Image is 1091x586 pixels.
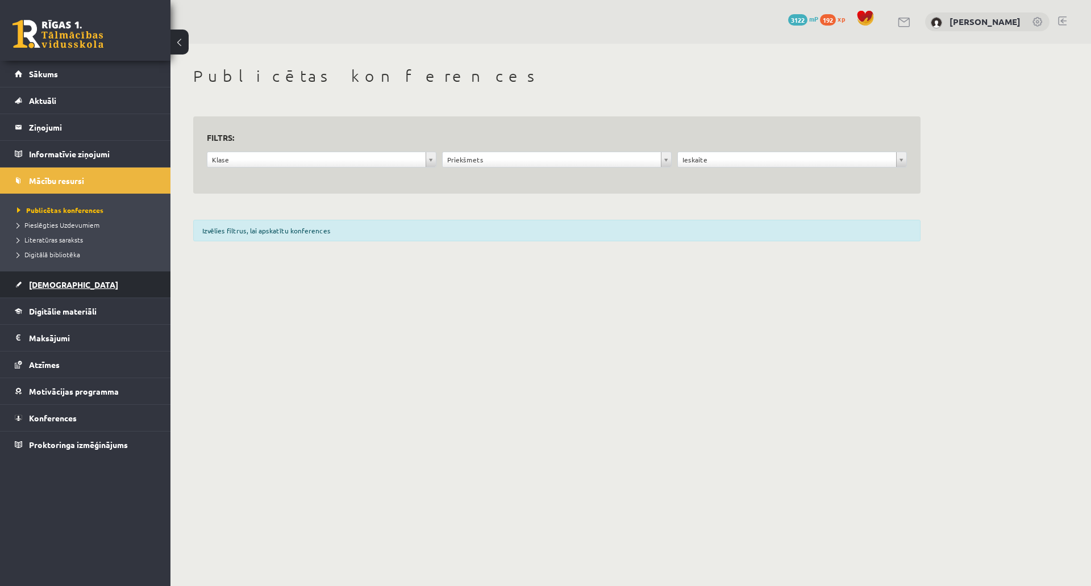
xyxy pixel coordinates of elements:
[931,17,942,28] img: Dmitrijs Kolmakovs
[17,220,159,230] a: Pieslēgties Uzdevumiem
[788,14,818,23] a: 3122 mP
[29,439,128,450] span: Proktoringa izmēģinājums
[29,175,84,186] span: Mācību resursi
[17,249,159,259] a: Digitālā bibliotēka
[207,152,436,167] a: Klase
[15,87,156,114] a: Aktuāli
[17,220,99,229] span: Pieslēgties Uzdevumiem
[447,152,656,167] span: Priekšmets
[15,61,156,87] a: Sākums
[29,413,77,423] span: Konferences
[193,66,921,86] h1: Publicētas konferences
[15,114,156,140] a: Ziņojumi
[682,152,892,167] span: Ieskaite
[193,220,921,241] div: Izvēlies filtrus, lai apskatītu konferences
[17,250,80,259] span: Digitālā bibliotēka
[15,141,156,167] a: Informatīvie ziņojumi
[788,14,807,26] span: 3122
[443,152,671,167] a: Priekšmets
[820,14,836,26] span: 192
[678,152,906,167] a: Ieskaite
[15,168,156,194] a: Mācību resursi
[29,359,60,370] span: Atzīmes
[29,386,119,396] span: Motivācijas programma
[17,205,159,215] a: Publicētas konferences
[17,206,103,215] span: Publicētas konferences
[17,235,83,244] span: Literatūras saraksts
[29,141,156,167] legend: Informatīvie ziņojumi
[15,271,156,298] a: [DEMOGRAPHIC_DATA]
[13,20,103,48] a: Rīgas 1. Tālmācības vidusskola
[838,14,845,23] span: xp
[15,432,156,458] a: Proktoringa izmēģinājums
[29,95,56,106] span: Aktuāli
[950,16,1021,27] a: [PERSON_NAME]
[29,69,58,79] span: Sākums
[15,325,156,351] a: Maksājumi
[15,405,156,431] a: Konferences
[15,378,156,404] a: Motivācijas programma
[17,235,159,245] a: Literatūras saraksts
[15,298,156,324] a: Digitālie materiāli
[29,114,156,140] legend: Ziņojumi
[809,14,818,23] span: mP
[207,130,893,145] h3: Filtrs:
[29,306,97,316] span: Digitālie materiāli
[15,351,156,378] a: Atzīmes
[29,325,156,351] legend: Maksājumi
[820,14,851,23] a: 192 xp
[212,152,421,167] span: Klase
[29,279,118,290] span: [DEMOGRAPHIC_DATA]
